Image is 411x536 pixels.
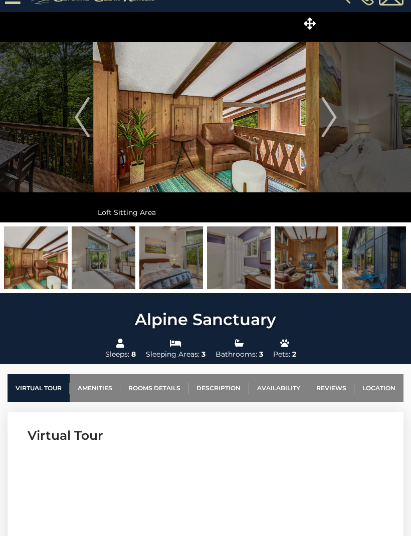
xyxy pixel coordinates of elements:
[275,226,338,289] img: 166598114
[72,12,93,222] button: Previous
[308,374,354,402] a: Reviews
[4,226,68,289] img: 166598120
[321,97,336,137] img: arrow
[75,97,90,137] img: arrow
[354,374,403,402] a: Location
[8,374,70,402] a: Virtual Tour
[28,427,383,444] h3: Virtual Tour
[139,226,203,289] img: 166598122
[319,12,339,222] button: Next
[70,374,120,402] a: Amenities
[188,374,249,402] a: Description
[72,226,135,289] img: 166598121
[207,226,271,289] img: 166598127
[120,374,188,402] a: Rooms Details
[93,202,319,222] div: Loft Sitting Area
[249,374,308,402] a: Availability
[342,226,406,289] img: 166598134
